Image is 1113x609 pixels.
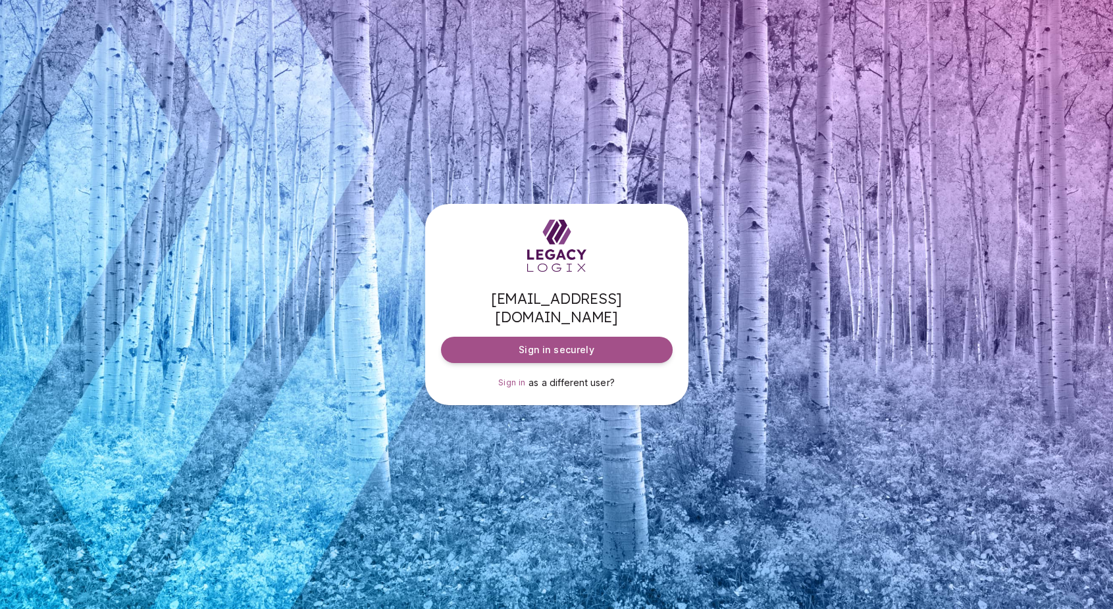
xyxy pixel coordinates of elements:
button: Sign in securely [441,337,673,363]
span: as a different user? [529,377,615,388]
span: Sign in [498,378,526,387]
span: [EMAIL_ADDRESS][DOMAIN_NAME] [441,289,673,326]
span: Sign in securely [519,343,594,356]
a: Sign in [498,376,526,389]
